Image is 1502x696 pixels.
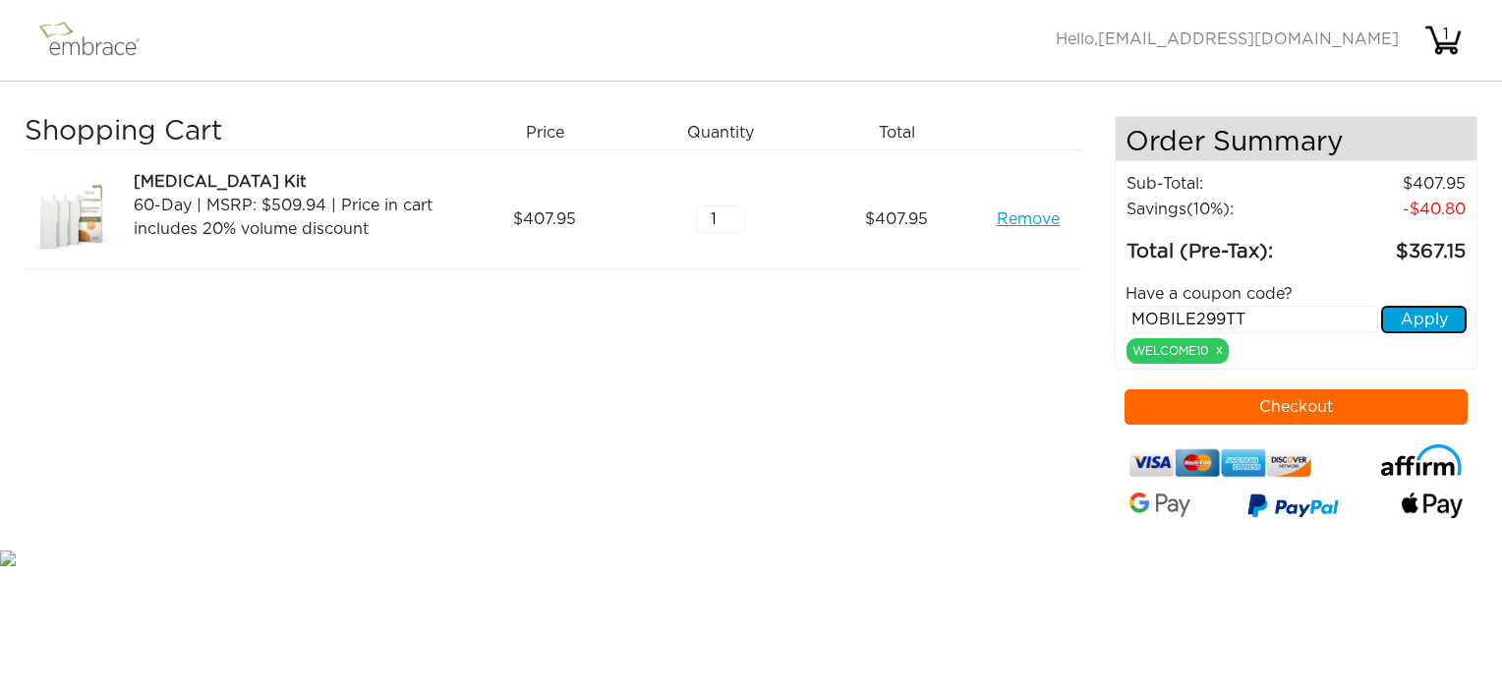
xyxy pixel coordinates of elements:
[1129,444,1312,482] img: credit-cards.png
[134,170,449,194] div: [MEDICAL_DATA] Kit
[687,121,754,145] span: Quantity
[1402,493,1463,518] img: fullApplePay.png
[1423,21,1463,60] img: cart
[1381,306,1467,333] button: Apply
[816,116,992,149] div: Total
[1129,493,1190,517] img: Google-Pay-Logo.svg
[1125,389,1469,425] button: Checkout
[1098,31,1399,47] span: [EMAIL_ADDRESS][DOMAIN_NAME]
[1056,31,1399,47] span: Hello,
[1426,23,1466,46] div: 1
[865,207,928,231] span: 407.95
[1186,202,1230,217] span: (10%)
[1126,222,1313,267] td: Total (Pre-Tax):
[25,170,123,268] img: a09f5d18-8da6-11e7-9c79-02e45ca4b85b.jpeg
[1116,117,1477,161] h4: Order Summary
[1126,338,1229,364] div: WELCOME10
[1126,171,1313,197] td: Sub-Total:
[1313,197,1467,222] td: 40.80
[1380,444,1463,477] img: affirm-logo.svg
[1313,222,1467,267] td: 367.15
[1247,489,1339,526] img: paypal-v3.png
[1423,31,1463,47] a: 1
[513,207,576,231] span: 407.95
[34,16,162,65] img: logo.png
[25,116,449,149] h3: Shopping Cart
[1313,171,1467,197] td: 407.95
[1126,197,1313,222] td: Savings :
[997,207,1060,231] a: Remove
[1216,341,1223,359] a: x
[134,194,449,241] div: 60-Day | MSRP: $509.94 | Price in cart includes 20% volume discount
[464,116,640,149] div: Price
[1111,282,1482,306] div: Have a coupon code?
